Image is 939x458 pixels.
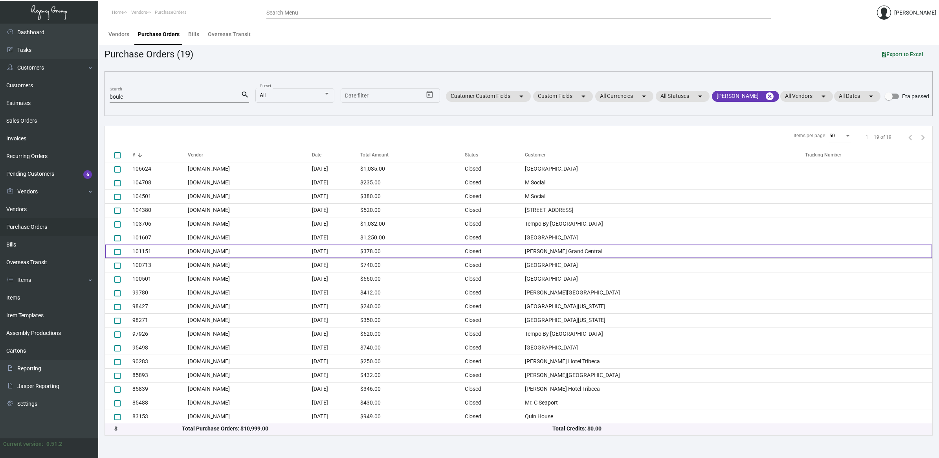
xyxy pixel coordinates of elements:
td: [DOMAIN_NAME] [188,286,312,300]
td: [DATE] [312,162,361,176]
td: 106624 [132,162,188,176]
div: Vendor [188,151,312,158]
td: [DOMAIN_NAME] [188,313,312,327]
td: [DOMAIN_NAME] [188,203,312,217]
td: Closed [465,245,525,258]
td: [DATE] [312,341,361,355]
td: Closed [465,382,525,396]
td: 98427 [132,300,188,313]
td: $1,032.00 [360,217,464,231]
mat-chip: Customer Custom Fields [446,91,531,102]
span: 50 [829,133,835,138]
span: [PERSON_NAME] [717,92,759,100]
td: [DOMAIN_NAME] [188,258,312,272]
span: Home [112,10,124,15]
td: $250.00 [360,355,464,368]
span: All [260,92,266,98]
td: 101607 [132,231,188,245]
div: $ [114,425,182,433]
mat-chip: All Statuses [656,91,710,102]
td: Closed [465,410,525,423]
td: 104708 [132,176,188,189]
input: End date [376,93,414,99]
td: Closed [465,327,525,341]
div: Tracking Number [805,151,932,158]
div: Status [465,151,525,158]
td: [DOMAIN_NAME] [188,327,312,341]
td: Closed [465,341,525,355]
td: 97926 [132,327,188,341]
td: 100713 [132,258,188,272]
td: $430.00 [360,396,464,410]
div: Bills [188,30,199,39]
div: Date [312,151,321,158]
td: [DATE] [312,258,361,272]
td: 85893 [132,368,188,382]
mat-icon: arrow_drop_down [819,92,828,101]
td: Closed [465,189,525,203]
td: Closed [465,396,525,410]
mat-select: Items per page: [829,133,851,139]
td: [DOMAIN_NAME] [188,341,312,355]
td: 103706 [132,217,188,231]
button: Next page [917,131,929,143]
td: M Social [525,189,805,203]
td: [DOMAIN_NAME] [188,231,312,245]
span: Vendors [131,10,147,15]
td: 85488 [132,396,188,410]
mat-chip: All Vendors [780,91,833,102]
mat-icon: arrow_drop_down [695,92,705,101]
td: [DATE] [312,245,361,258]
td: Tempo By [GEOGRAPHIC_DATA] [525,217,805,231]
td: 83153 [132,410,188,423]
div: 1 – 19 of 19 [866,134,891,141]
td: 100501 [132,272,188,286]
mat-icon: arrow_drop_down [866,92,876,101]
td: $740.00 [360,341,464,355]
td: [DOMAIN_NAME] [188,189,312,203]
td: Closed [465,231,525,245]
span: PurchaseOrders [155,10,187,15]
button: Previous page [904,131,917,143]
td: [DATE] [312,203,361,217]
td: $346.00 [360,382,464,396]
td: [DOMAIN_NAME] [188,368,312,382]
td: $660.00 [360,272,464,286]
td: [DATE] [312,300,361,313]
div: 0.51.2 [46,440,62,448]
td: [GEOGRAPHIC_DATA][US_STATE] [525,300,805,313]
td: [STREET_ADDRESS] [525,203,805,217]
td: $240.00 [360,300,464,313]
td: Closed [465,313,525,327]
td: 85839 [132,382,188,396]
div: Overseas Transit [208,30,251,39]
td: Closed [465,203,525,217]
img: admin@bootstrapmaster.com [877,6,891,20]
td: [DOMAIN_NAME] [188,272,312,286]
mat-icon: arrow_drop_down [579,92,588,101]
td: [GEOGRAPHIC_DATA] [525,258,805,272]
td: Mr. C Seaport [525,396,805,410]
td: [GEOGRAPHIC_DATA] [525,231,805,245]
td: Closed [465,176,525,189]
td: [DATE] [312,176,361,189]
td: [DATE] [312,382,361,396]
td: 104380 [132,203,188,217]
td: Closed [465,286,525,300]
div: Customer [525,151,805,158]
td: [DATE] [312,396,361,410]
td: [DATE] [312,327,361,341]
td: [DOMAIN_NAME] [188,410,312,423]
td: [GEOGRAPHIC_DATA] [525,162,805,176]
td: [GEOGRAPHIC_DATA] [525,341,805,355]
td: [DOMAIN_NAME] [188,245,312,258]
td: Closed [465,162,525,176]
div: Purchase Orders (19) [105,47,193,61]
div: Total Amount [360,151,389,158]
td: M Social [525,176,805,189]
div: Items per page: [794,132,826,139]
td: [DATE] [312,313,361,327]
mat-chip: Custom Fields [533,91,593,102]
td: Closed [465,300,525,313]
td: Closed [465,355,525,368]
